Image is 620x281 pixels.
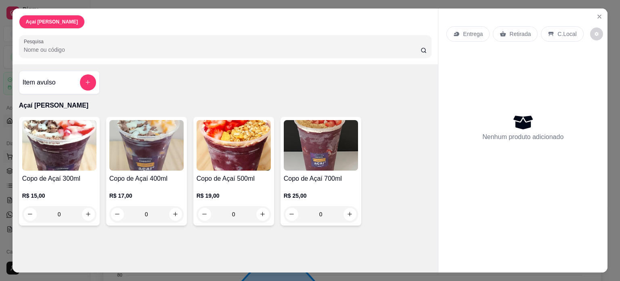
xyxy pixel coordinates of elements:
h4: Copo de Açaí 300ml [22,174,96,184]
p: R$ 25,00 [284,192,358,200]
button: add-separate-item [80,74,96,91]
p: Retirada [509,30,531,38]
img: product-image [109,120,184,171]
p: Açaí [PERSON_NAME] [19,101,432,110]
h4: Item avulso [23,78,56,87]
p: R$ 19,00 [197,192,271,200]
img: product-image [284,120,358,171]
p: R$ 15,00 [22,192,96,200]
button: Close [593,10,606,23]
button: decrease-product-quantity [590,27,603,40]
p: Entrega [463,30,483,38]
img: product-image [22,120,96,171]
p: Nenhum produto adicionado [482,132,563,142]
img: product-image [197,120,271,171]
p: R$ 17,00 [109,192,184,200]
h4: Copo de Açaí 700ml [284,174,358,184]
p: C.Local [557,30,576,38]
p: Açaí [PERSON_NAME] [26,19,78,25]
label: Pesquisa [24,38,46,45]
input: Pesquisa [24,46,421,54]
h4: Copo de Açaí 400ml [109,174,184,184]
h4: Copo de Açaí 500ml [197,174,271,184]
